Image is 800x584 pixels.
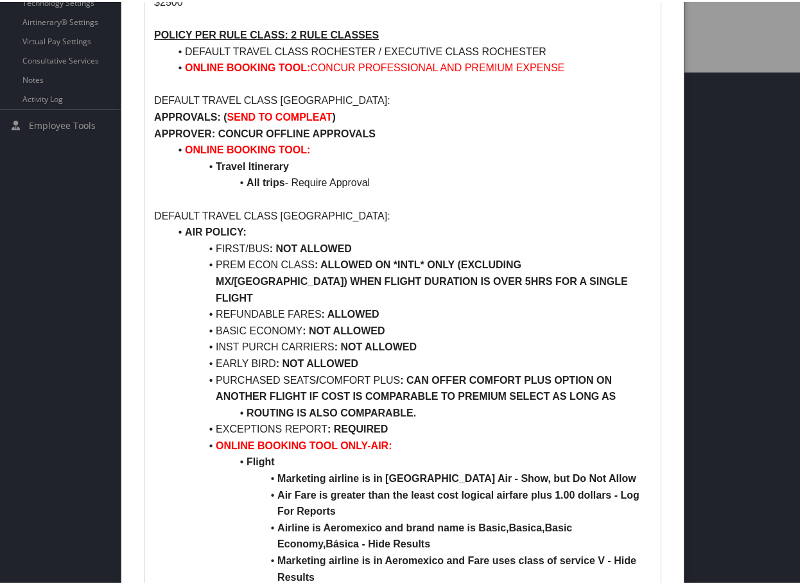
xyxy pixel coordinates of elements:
li: DEFAULT TRAVEL CLASS ROCHESTER / EXECUTIVE CLASS ROCHESTER [170,42,651,58]
strong: AIR POLICY: [185,225,247,236]
strong: Marketing airline is in [GEOGRAPHIC_DATA] Air - Show, but Do Not Allow [277,471,636,482]
li: REFUNDABLE FARES [170,304,651,321]
strong: ONLINE BOOKING TOOL: [185,60,310,71]
strong: : ALLOWED ON *INTL* ONLY (EXCLUDING MX/[GEOGRAPHIC_DATA]) WHEN FLIGHT DURATION IS OVER 5HRS FOR A... [216,257,630,301]
strong: Air Fare is greater than the least cost logical airfare plus 1.00 dollars - Log For Reports [277,488,642,515]
p: DEFAULT TRAVEL CLASS [GEOGRAPHIC_DATA]: [154,206,651,223]
strong: : NOT ALLOWED [335,339,417,350]
u: POLICY PER RULE CLASS: 2 RULE CLASSES [154,28,379,39]
p: DEFAULT TRAVEL CLASS [GEOGRAPHIC_DATA]: [154,90,651,107]
strong: : NOT ALLOWED [302,323,385,334]
strong: SEND TO COMPLEAT [227,110,333,121]
strong: All trips [247,175,285,186]
strong: : NOT ALLOWED [276,356,358,367]
li: PREM ECON CLASS [170,255,651,304]
li: PURCHASED SEATS COMFORT PLUS [170,370,651,403]
li: EARLY BIRD [170,354,651,370]
strong: : REQUIRED [327,422,388,433]
li: FIRST/BUS [170,239,651,255]
strong: ONLINE BOOKING TOOL: [185,142,310,153]
strong: APPROVER: CONCUR OFFLINE APPROVALS [154,126,376,137]
strong: / [316,373,318,384]
li: - Require Approval [170,173,651,189]
strong: APPROVALS: [154,110,221,121]
strong: ) [332,110,335,121]
strong: Flight [247,454,275,465]
strong: : NOT ALLOWED [270,241,352,252]
strong: ( [223,110,227,121]
strong: Travel Itinerary [216,159,289,170]
li: EXCEPTIONS REPORT [170,419,651,436]
strong: : ALLOWED [322,307,379,318]
li: INST PURCH CARRIERS [170,337,651,354]
strong: : CAN OFFER COMFORT PLUS OPTION ON ANOTHER FLIGHT IF COST IS COMPARABLE TO PREMIUM SELECT AS LONG AS [216,373,616,400]
strong: Marketing airline is in Aeromexico and Fare uses class of service V - Hide Results [277,553,639,581]
li: BASIC ECONOMY [170,321,651,338]
span: CONCUR PROFESSIONAL AND PREMIUM EXPENSE [310,60,564,71]
strong: Airline is Aeromexico and brand name is Basic,Basica,Basic Economy,Básica - Hide Results [277,520,575,548]
strong: ONLINE BOOKING TOOL ONLY-AIR: [216,438,392,449]
strong: ROUTING IS ALSO COMPARABLE. [247,406,416,417]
